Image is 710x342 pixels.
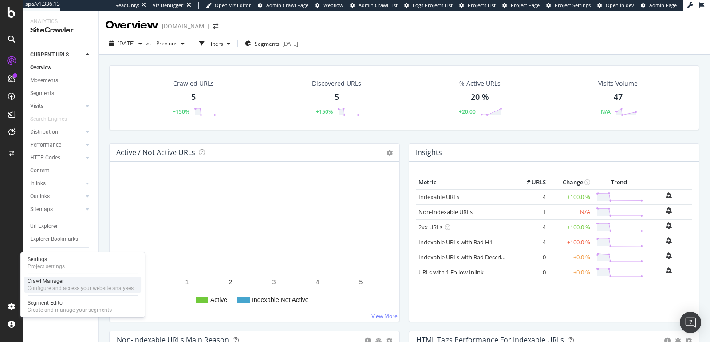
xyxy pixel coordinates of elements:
[513,219,548,235] td: 4
[213,23,218,29] div: arrow-right-arrow-left
[323,2,343,8] span: Webflow
[592,176,645,189] th: Trend
[191,91,196,103] div: 5
[666,267,672,274] div: bell-plus
[24,298,141,314] a: Segment EditorCreate and manage your segments
[468,2,496,8] span: Projects List
[680,312,701,333] div: Open Intercom Messenger
[30,50,83,60] a: CURRENT URLS
[173,108,189,115] div: +150%
[548,250,592,265] td: +0.0 %
[513,235,548,250] td: 4
[30,140,83,150] a: Performance
[416,176,513,189] th: Metric
[413,2,453,8] span: Logs Projects List
[30,102,43,111] div: Visits
[28,306,112,314] div: Create and manage your segments
[116,147,195,159] h4: Active / Not Active URLs
[117,176,389,314] svg: A chart.
[315,2,343,9] a: Webflow
[404,2,453,9] a: Logs Projects List
[229,278,233,286] text: 2
[418,223,442,231] a: 2xx URLs
[196,36,234,51] button: Filters
[210,296,227,303] text: Active
[316,108,333,115] div: +150%
[666,207,672,214] div: bell-plus
[459,2,496,9] a: Projects List
[513,250,548,265] td: 0
[513,265,548,280] td: 0
[597,2,634,9] a: Open in dev
[418,253,515,261] a: Indexable URLs with Bad Description
[312,79,361,88] div: Discovered URLs
[30,127,58,137] div: Distribution
[30,235,92,244] a: Explorer Bookmarks
[513,189,548,205] td: 4
[30,179,83,188] a: Inlinks
[106,36,146,51] button: [DATE]
[185,278,189,286] text: 1
[548,265,592,280] td: +0.0 %
[471,91,489,103] div: 20 %
[30,63,92,72] a: Overview
[666,252,672,259] div: bell-plus
[24,277,141,293] a: Crawl ManagerConfigure and access your website analyses
[146,40,153,47] span: vs
[106,18,158,33] div: Overview
[173,79,214,88] div: Crawled URLs
[30,76,92,85] a: Movements
[30,166,49,175] div: Content
[282,40,298,48] div: [DATE]
[272,278,276,286] text: 3
[548,204,592,219] td: N/A
[153,2,185,9] div: Viz Debugger:
[28,285,134,292] div: Configure and access your website analyses
[215,2,251,8] span: Open Viz Editor
[162,22,209,31] div: [DOMAIN_NAME]
[666,222,672,229] div: bell-plus
[241,36,302,51] button: Segments[DATE]
[418,193,459,201] a: Indexable URLs
[255,40,280,48] span: Segments
[666,192,672,199] div: bell-plus
[30,205,83,214] a: Sitemaps
[118,40,135,47] span: 2025 Aug. 22nd
[513,204,548,219] td: 1
[30,192,50,201] div: Outlinks
[459,79,501,88] div: % Active URLs
[30,50,69,60] div: CURRENT URLS
[335,91,339,103] div: 5
[28,278,134,285] div: Crawl Manager
[416,147,442,159] h4: Insights
[502,2,540,9] a: Project Page
[30,235,78,244] div: Explorer Bookmarks
[30,63,51,72] div: Overview
[606,2,634,8] span: Open in dev
[555,2,591,8] span: Project Settings
[598,79,638,88] div: Visits Volume
[30,25,91,36] div: SiteCrawler
[28,299,112,306] div: Segment Editor
[30,115,76,124] a: Search Engines
[266,2,308,8] span: Admin Crawl Page
[30,222,58,231] div: Url Explorer
[30,166,92,175] a: Content
[548,235,592,250] td: +100.0 %
[548,189,592,205] td: +100.0 %
[30,76,58,85] div: Movements
[513,176,548,189] th: # URLS
[30,153,83,163] a: HTTP Codes
[30,140,61,150] div: Performance
[30,89,54,98] div: Segments
[548,176,592,189] th: Change
[258,2,308,9] a: Admin Crawl Page
[371,312,398,320] a: View More
[24,255,141,271] a: SettingsProject settings
[30,115,67,124] div: Search Engines
[30,102,83,111] a: Visits
[459,108,476,115] div: +20.00
[208,40,223,48] div: Filters
[115,2,139,9] div: ReadOnly:
[30,205,53,214] div: Sitemaps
